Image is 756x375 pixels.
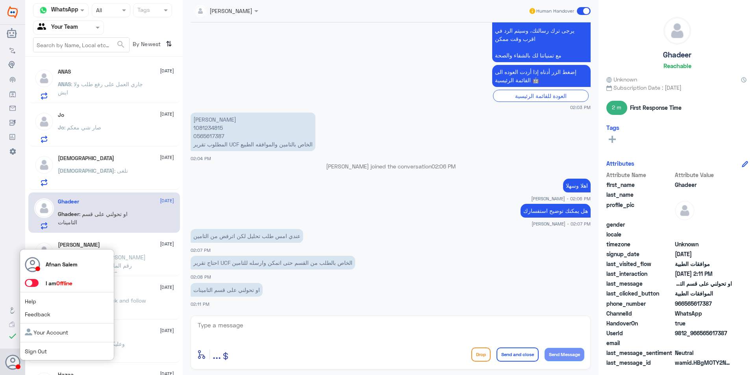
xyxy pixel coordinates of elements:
p: 14/9/2025, 2:06 PM [563,179,591,192]
span: 02:06 PM [432,163,456,170]
span: last_message_sentiment [606,349,673,357]
p: Afnan Salem [46,260,78,268]
img: defaultAdmin.png [34,155,54,175]
button: ... [213,345,221,363]
span: 2025-09-14T11:11:30.383Z [675,270,732,278]
i: ⇅ [166,37,172,50]
button: Send Message [545,348,584,361]
span: 02:04 PM [191,156,211,161]
span: search [116,40,126,49]
span: last_visited_flow [606,260,673,268]
h6: Attributes [606,160,634,167]
h6: Reachable [663,62,691,69]
span: Unknown [675,240,732,248]
p: 14/9/2025, 2:04 PM [191,113,315,151]
span: last_message_id [606,358,673,367]
span: : او تحولني على قسم التامينات [58,211,128,225]
h5: Ghadeer [663,50,691,59]
img: defaultAdmin.png [34,68,54,88]
img: defaultAdmin.png [34,112,54,131]
img: defaultAdmin.png [34,242,54,261]
button: Avatar [5,355,20,369]
img: Widebot Logo [7,6,18,18]
p: [PERSON_NAME] joined the conversation [191,162,591,170]
span: Subscription Date : [DATE] [606,83,748,92]
span: [DATE] [160,327,174,334]
p: 14/9/2025, 2:07 PM [191,229,303,243]
span: : صار شي معكم [64,124,101,131]
span: 966565617387 [675,299,732,308]
span: ... [213,347,221,361]
div: العودة للقائمة الرئيسية [493,90,589,102]
i: check [8,331,17,341]
span: [DATE] [160,154,174,161]
span: 0 [675,349,732,357]
span: الموافقات الطبية [675,289,732,297]
span: signup_date [606,250,673,258]
p: 14/9/2025, 2:08 PM [191,256,355,270]
span: locale [606,230,673,238]
span: Attribute Value [675,171,732,179]
span: 02:07 PM [191,248,211,253]
span: : تلغى [114,167,128,174]
span: موافقات الطبية [675,260,732,268]
span: timezone [606,240,673,248]
p: 14/9/2025, 2:03 PM [492,65,591,87]
h5: Ghadeer [58,198,79,205]
h5: Jo [58,112,64,118]
span: [DATE] [160,240,174,248]
img: whatsapp.png [37,4,49,16]
span: HandoverOn [606,319,673,327]
span: 2 m [606,101,627,115]
a: Sign Out [25,348,47,355]
span: Jo [58,124,64,131]
span: last_name [606,190,673,199]
span: [PERSON_NAME] - 02:07 PM [532,220,591,227]
span: [DATE] [160,111,174,118]
span: last_interaction [606,270,673,278]
img: defaultAdmin.png [675,201,695,220]
span: UserId [606,329,673,337]
span: 2 [675,309,732,318]
img: defaultAdmin.png [34,198,54,218]
h5: ANAS [58,68,71,75]
a: Your Account [25,329,68,336]
p: 14/9/2025, 2:07 PM [521,204,591,218]
span: First Response Time [630,103,682,112]
div: Tags [136,6,150,16]
span: Attribute Name [606,171,673,179]
span: profile_pic [606,201,673,219]
span: ChannelId [606,309,673,318]
span: I am [46,280,72,286]
span: last_message [606,279,673,288]
span: email [606,339,673,347]
h5: Ahmed [58,242,100,248]
span: null [675,339,732,347]
span: : جاري العمل على رفع طلب ولا ايش [58,81,143,96]
span: [DATE] [160,197,174,204]
img: yourTeam.svg [37,22,49,33]
span: 9812_966565617387 [675,329,732,337]
button: Drop [471,347,491,362]
span: null [675,220,732,229]
span: 2025-09-14T11:03:08.447Z [675,250,732,258]
a: Feedback [25,311,50,318]
span: او تحولني على قسم التامينات [675,279,732,288]
span: Ghadeer [675,181,732,189]
span: By Newest [130,37,163,53]
span: Offline [56,280,72,286]
span: phone_number [606,299,673,308]
button: Send and close [497,347,539,362]
span: ANAS [58,81,71,87]
span: true [675,319,732,327]
h5: سبحان الله [58,155,114,162]
span: Human Handover [536,7,574,15]
span: Ghadeer [58,211,79,217]
span: first_name [606,181,673,189]
span: [PERSON_NAME] - 02:06 PM [531,195,591,202]
span: last_clicked_button [606,289,673,297]
p: 14/9/2025, 2:11 PM [191,283,263,297]
span: null [675,230,732,238]
h6: Tags [606,124,619,131]
span: [DATE] [160,284,174,291]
